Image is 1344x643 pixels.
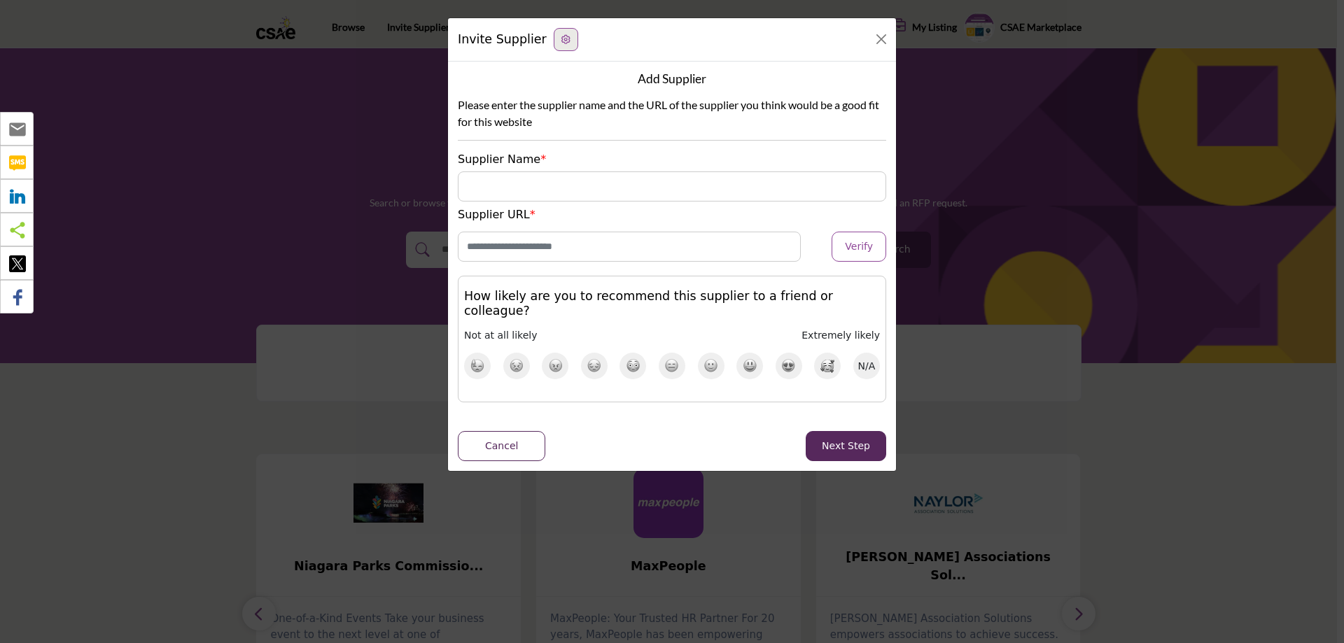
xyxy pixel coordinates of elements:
[458,171,886,202] input: Supplier Name
[458,151,546,168] label: Supplier Name
[626,358,640,373] img: emoji rating 5
[703,358,718,373] img: emoji rating 7
[509,358,524,373] img: emoji rating 2
[458,97,886,130] p: Please enter the supplier name and the URL of the supplier you think would be a good fit for this...
[858,358,876,374] span: N/A
[806,431,886,461] button: Next Step
[458,30,547,48] h1: Invite Supplier
[470,358,484,373] img: emoji rating 1
[464,289,880,318] h3: How likely are you to recommend this supplier to a friend or colleague?
[458,431,545,461] button: Cancel
[801,330,880,341] span: Extremely likely
[781,358,796,373] img: emoji rating 9
[664,358,679,373] img: emoji rating 6
[871,29,891,49] button: Close
[587,358,601,373] img: emoji rating 4
[832,232,886,262] button: Verify
[638,71,706,86] h5: Add Supplier
[458,232,801,262] input: Enter Website URL
[548,358,563,373] img: emoji rating 3
[464,330,537,341] span: Not at all likely
[458,206,535,223] label: Supplier URL
[743,358,757,373] img: emoji rating 8
[820,359,835,373] img: emoji rating 10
